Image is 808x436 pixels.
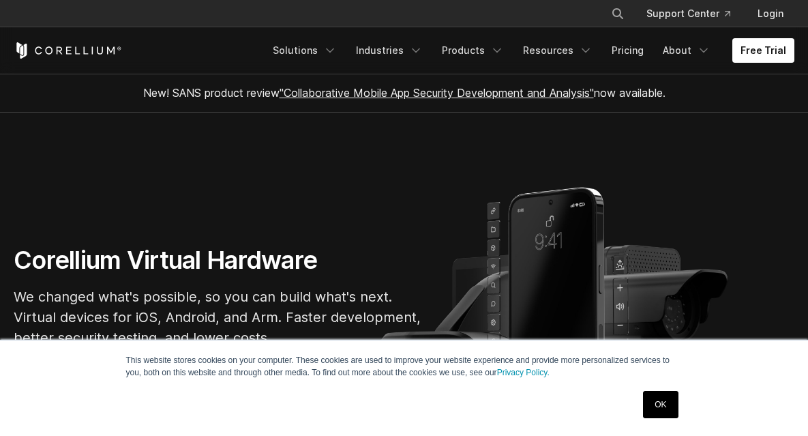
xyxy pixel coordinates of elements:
a: Pricing [603,38,652,63]
h1: Corellium Virtual Hardware [14,245,423,276]
a: Industries [348,38,431,63]
a: Resources [515,38,601,63]
a: About [655,38,719,63]
span: New! SANS product review now available. [143,86,665,100]
a: Login [747,1,794,26]
a: Products [434,38,512,63]
a: "Collaborative Mobile App Security Development and Analysis" [280,86,594,100]
button: Search [605,1,630,26]
a: Corellium Home [14,42,122,59]
p: We changed what's possible, so you can build what's next. Virtual devices for iOS, Android, and A... [14,287,423,348]
div: Navigation Menu [265,38,794,63]
a: Solutions [265,38,345,63]
a: OK [643,391,678,418]
a: Free Trial [732,38,794,63]
a: Privacy Policy. [497,368,550,377]
a: Support Center [635,1,741,26]
div: Navigation Menu [595,1,794,26]
p: This website stores cookies on your computer. These cookies are used to improve your website expe... [126,354,683,379]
